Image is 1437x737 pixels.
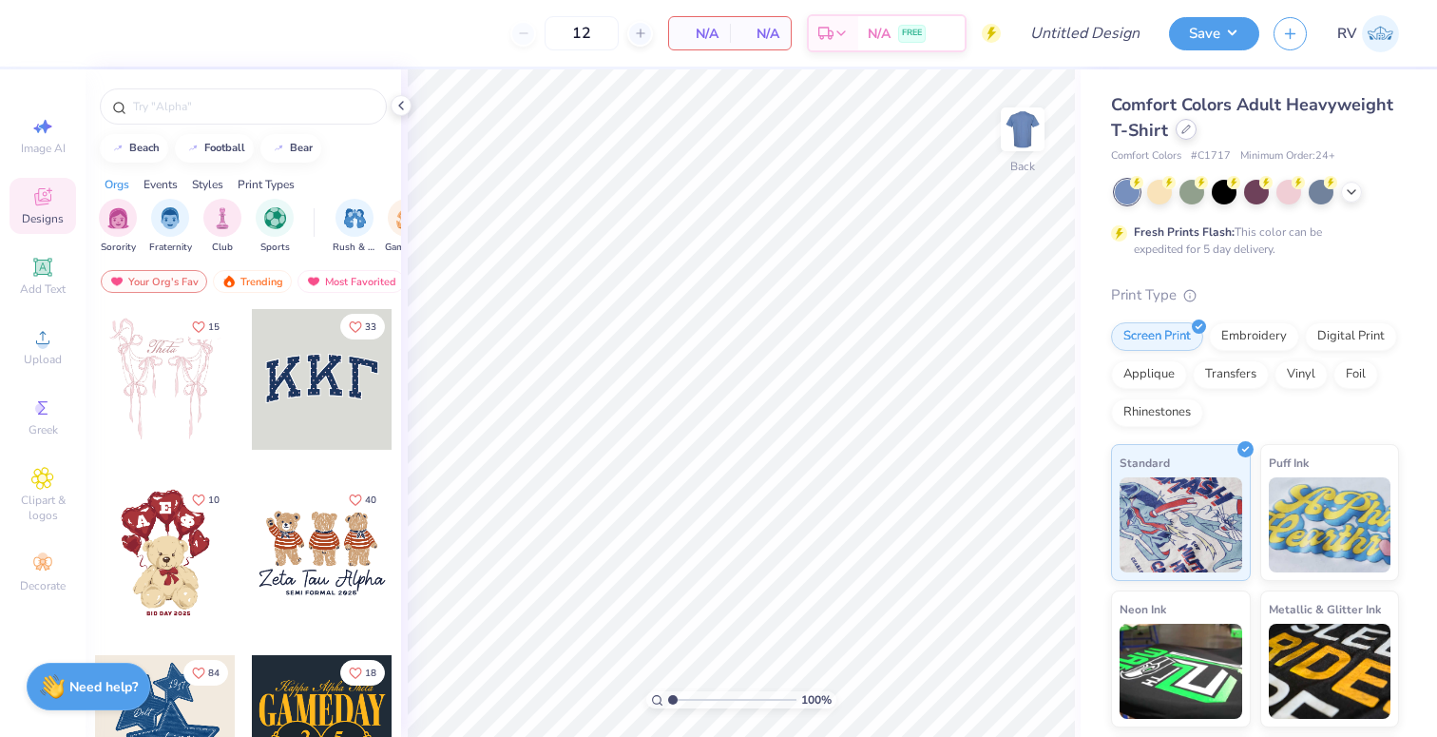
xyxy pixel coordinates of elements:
div: football [204,143,245,153]
div: Embroidery [1209,322,1299,351]
img: trend_line.gif [185,143,201,154]
span: RV [1337,23,1357,45]
span: 40 [365,495,376,505]
span: Comfort Colors [1111,148,1181,165]
button: football [175,134,254,163]
span: N/A [741,24,779,44]
img: Sorority Image [107,207,129,229]
img: Club Image [212,207,233,229]
div: Back [1010,158,1035,175]
div: Your Org's Fav [101,270,207,293]
strong: Need help? [69,678,138,696]
input: Try "Alpha" [131,97,374,116]
input: – – [545,16,619,50]
div: Transfers [1193,360,1269,389]
div: beach [129,143,160,153]
span: Fraternity [149,241,192,255]
span: 10 [208,495,220,505]
img: trending.gif [221,275,237,288]
img: most_fav.gif [109,275,125,288]
div: filter for Club [203,199,241,255]
img: Neon Ink [1120,624,1242,719]
span: Clipart & logos [10,493,76,523]
div: Print Types [238,176,295,193]
button: filter button [256,199,294,255]
span: Greek [29,422,58,437]
span: Metallic & Glitter Ink [1269,599,1381,619]
div: filter for Fraternity [149,199,192,255]
div: bear [290,143,313,153]
span: Sports [260,241,290,255]
div: Applique [1111,360,1187,389]
button: bear [260,134,321,163]
div: Trending [213,270,292,293]
div: Most Favorited [297,270,405,293]
input: Untitled Design [1015,14,1155,52]
button: Like [183,314,228,339]
span: Club [212,241,233,255]
span: Decorate [20,578,66,593]
span: FREE [902,27,922,40]
span: 84 [208,669,220,678]
button: filter button [333,199,376,255]
span: Image AI [21,141,66,156]
img: Rachel Vorst [1362,15,1399,52]
span: Minimum Order: 24 + [1240,148,1335,165]
span: N/A [868,24,891,44]
div: Vinyl [1274,360,1328,389]
button: Like [340,487,385,513]
span: Sorority [101,241,136,255]
span: 15 [208,322,220,332]
strong: Fresh Prints Flash: [1134,224,1235,240]
span: Designs [22,211,64,226]
span: Standard [1120,453,1170,473]
img: Fraternity Image [160,207,181,229]
button: Save [1169,17,1259,50]
span: Neon Ink [1120,599,1166,619]
span: 33 [365,322,376,332]
div: filter for Game Day [385,199,429,255]
img: Sports Image [264,207,286,229]
img: most_fav.gif [306,275,321,288]
span: Add Text [20,281,66,297]
span: N/A [680,24,718,44]
img: trend_line.gif [110,143,125,154]
button: Like [340,660,385,686]
img: Game Day Image [396,207,418,229]
div: filter for Sorority [99,199,137,255]
span: # C1717 [1191,148,1231,165]
button: Like [340,314,385,339]
button: filter button [99,199,137,255]
span: 18 [365,669,376,678]
span: Puff Ink [1269,453,1309,473]
div: filter for Sports [256,199,294,255]
button: filter button [203,199,241,255]
img: Back [1004,110,1042,148]
button: Like [183,487,228,513]
div: Events [144,176,178,193]
button: filter button [149,199,192,255]
span: Upload [24,352,62,367]
span: Comfort Colors Adult Heavyweight T-Shirt [1111,93,1393,142]
button: beach [100,134,168,163]
img: Rush & Bid Image [344,207,366,229]
span: 100 % [801,691,832,708]
div: Screen Print [1111,322,1203,351]
button: Like [183,660,228,686]
div: This color can be expedited for 5 day delivery. [1134,223,1368,258]
div: Digital Print [1305,322,1397,351]
span: Game Day [385,241,429,255]
a: RV [1337,15,1399,52]
div: Styles [192,176,223,193]
div: Foil [1333,360,1378,389]
img: Metallic & Glitter Ink [1269,624,1391,719]
div: Print Type [1111,284,1399,306]
div: filter for Rush & Bid [333,199,376,255]
img: Puff Ink [1269,477,1391,572]
button: filter button [385,199,429,255]
span: Rush & Bid [333,241,376,255]
img: Standard [1120,477,1242,572]
div: Orgs [105,176,129,193]
img: trend_line.gif [271,143,286,154]
div: Rhinestones [1111,398,1203,427]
